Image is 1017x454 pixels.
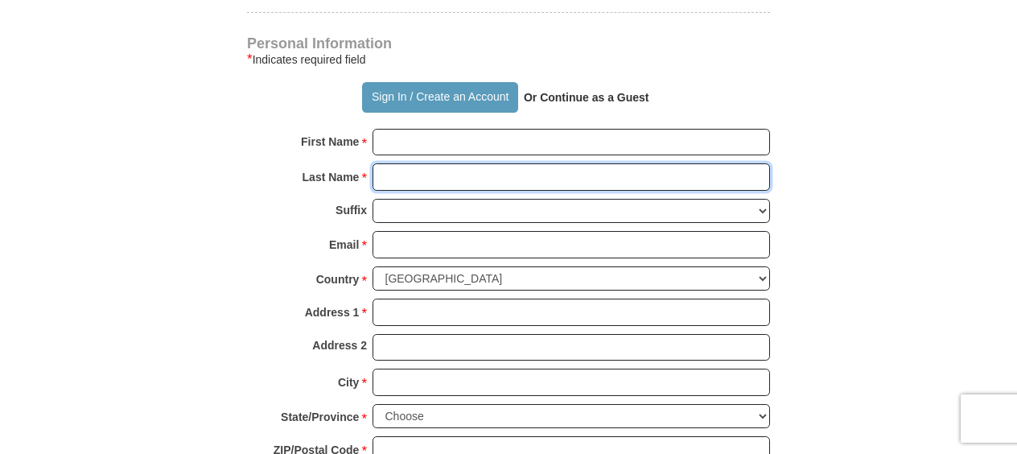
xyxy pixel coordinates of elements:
div: Indicates required field [247,50,770,69]
strong: State/Province [281,406,359,428]
strong: Address 2 [312,334,367,357]
strong: Address 1 [305,301,360,324]
button: Sign In / Create an Account [362,82,517,113]
strong: Or Continue as a Guest [524,91,649,104]
h4: Personal Information [247,37,770,50]
strong: Last Name [303,166,360,188]
strong: Suffix [336,199,367,221]
strong: First Name [301,130,359,153]
strong: City [338,371,359,394]
strong: Email [329,233,359,256]
strong: Country [316,268,360,291]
